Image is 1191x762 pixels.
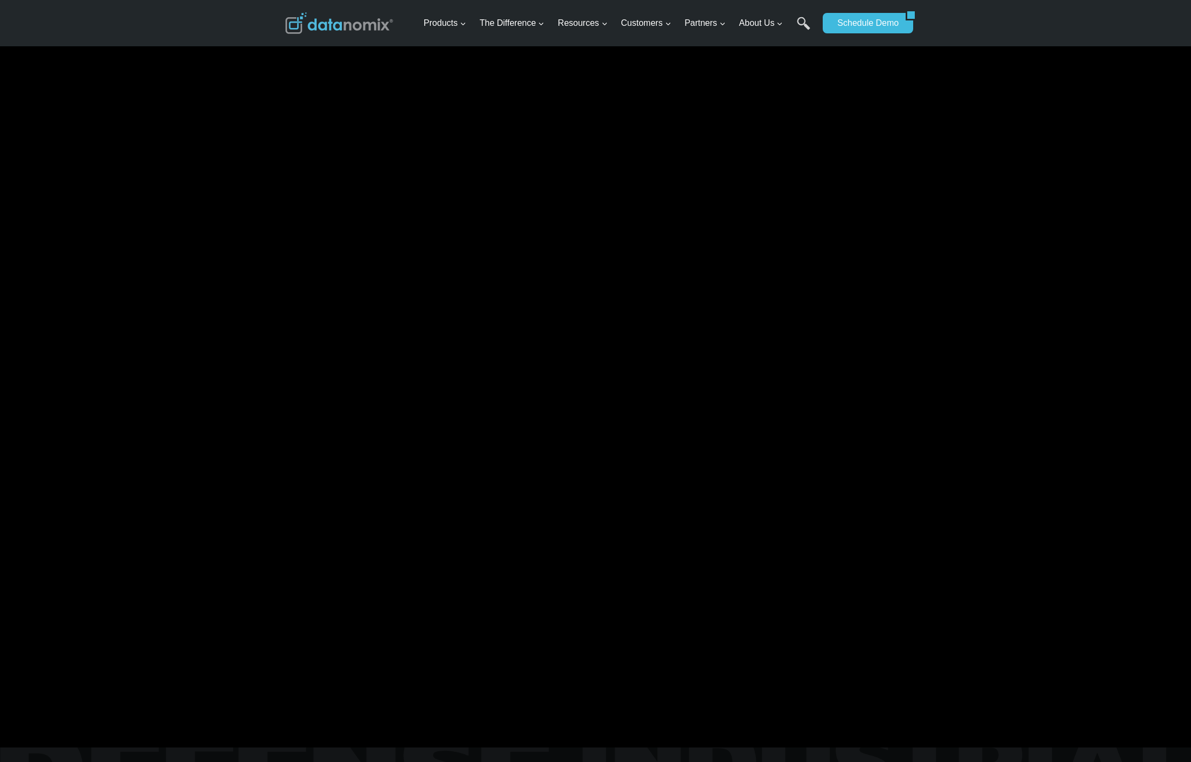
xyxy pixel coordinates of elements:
span: Partners [684,16,725,30]
a: Search [797,17,810,41]
span: Customers [621,16,671,30]
span: Resources [558,16,607,30]
nav: Primary Navigation [419,6,818,41]
a: Schedule Demo [823,13,906,33]
span: About Us [739,16,783,30]
img: Datanomix [285,12,393,34]
span: The Difference [480,16,545,30]
span: Products [424,16,466,30]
